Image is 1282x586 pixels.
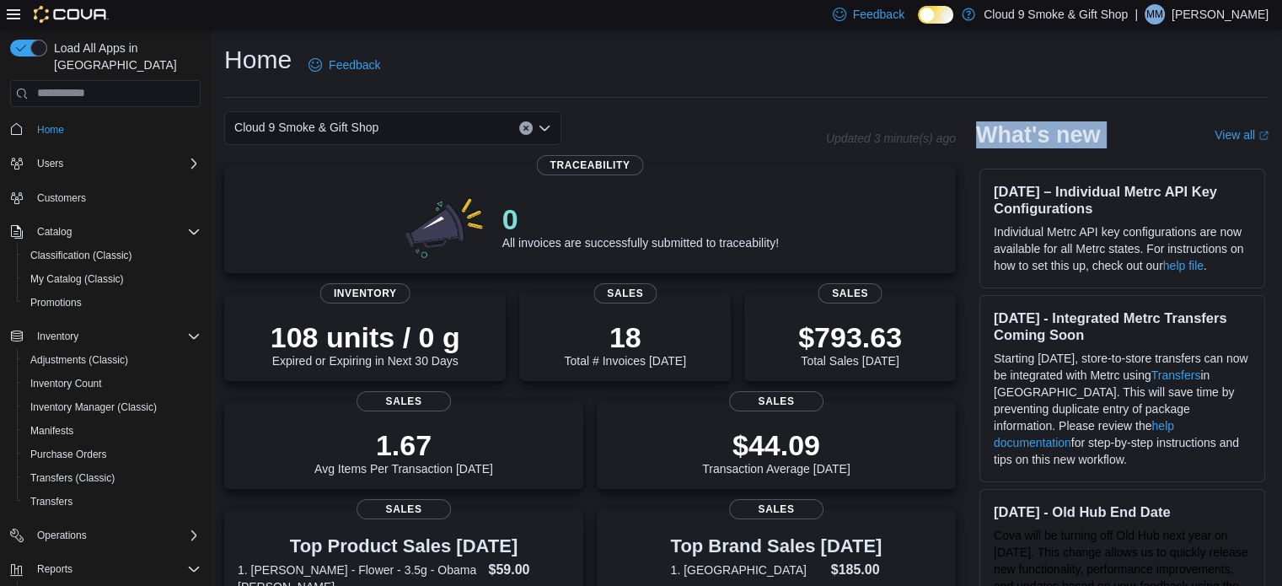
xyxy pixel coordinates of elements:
[1258,131,1269,141] svg: External link
[17,348,207,372] button: Adjustments (Classic)
[831,560,882,580] dd: $185.00
[564,320,685,354] p: 18
[30,296,82,309] span: Promotions
[536,155,643,175] span: Traceability
[671,536,882,556] h3: Top Brand Sales [DATE]
[17,466,207,490] button: Transfers (Classic)
[3,117,207,142] button: Home
[702,428,850,462] p: $44.09
[30,495,72,508] span: Transfers
[24,245,139,266] a: Classification (Classic)
[17,291,207,315] button: Promotions
[798,320,902,368] div: Total Sales [DATE]
[24,293,201,313] span: Promotions
[24,444,201,465] span: Purchase Orders
[24,350,135,370] a: Adjustments (Classic)
[224,43,292,77] h1: Home
[37,330,78,343] span: Inventory
[538,121,551,135] button: Open list of options
[3,524,207,547] button: Operations
[271,320,460,368] div: Expired or Expiring in Next 30 Days
[24,421,80,441] a: Manifests
[30,222,78,242] button: Catalog
[329,56,380,73] span: Feedback
[30,120,71,140] a: Home
[24,397,164,417] a: Inventory Manager (Classic)
[488,560,569,580] dd: $59.00
[30,326,85,347] button: Inventory
[17,490,207,513] button: Transfers
[320,283,410,304] span: Inventory
[702,428,850,476] div: Transaction Average [DATE]
[818,283,882,304] span: Sales
[1134,4,1138,24] p: |
[1215,128,1269,142] a: View allExternal link
[3,152,207,175] button: Users
[729,391,823,411] span: Sales
[30,188,93,208] a: Customers
[994,419,1174,449] a: help documentation
[519,121,533,135] button: Clear input
[17,395,207,419] button: Inventory Manager (Classic)
[271,320,460,354] p: 108 units / 0 g
[798,320,902,354] p: $793.63
[17,419,207,443] button: Manifests
[502,202,779,236] p: 0
[30,559,201,579] span: Reports
[918,6,953,24] input: Dark Mode
[37,191,86,205] span: Customers
[671,562,824,578] dt: 1. [GEOGRAPHIC_DATA]
[30,119,201,140] span: Home
[984,4,1128,24] p: Cloud 9 Smoke & Gift Shop
[994,183,1251,217] h3: [DATE] – Individual Metrc API Key Configurations
[30,525,201,546] span: Operations
[976,121,1100,148] h2: What's new
[37,225,72,239] span: Catalog
[30,559,79,579] button: Reports
[502,202,779,250] div: All invoices are successfully submitted to traceability!
[17,267,207,291] button: My Catalog (Classic)
[34,6,109,23] img: Cova
[24,269,131,289] a: My Catalog (Classic)
[24,245,201,266] span: Classification (Classic)
[3,185,207,210] button: Customers
[564,320,685,368] div: Total # Invoices [DATE]
[30,326,201,347] span: Inventory
[37,123,64,137] span: Home
[314,428,493,476] div: Avg Items Per Transaction [DATE]
[24,421,201,441] span: Manifests
[24,293,89,313] a: Promotions
[30,424,73,438] span: Manifests
[17,443,207,466] button: Purchase Orders
[30,401,157,414] span: Inventory Manager (Classic)
[1163,259,1204,272] a: help file
[30,353,128,367] span: Adjustments (Classic)
[302,48,387,82] a: Feedback
[3,557,207,581] button: Reports
[729,499,823,519] span: Sales
[1172,4,1269,24] p: [PERSON_NAME]
[994,350,1251,468] p: Starting [DATE], store-to-store transfers can now be integrated with Metrc using in [GEOGRAPHIC_D...
[357,499,451,519] span: Sales
[853,6,904,23] span: Feedback
[24,492,79,512] a: Transfers
[30,448,107,461] span: Purchase Orders
[17,244,207,267] button: Classification (Classic)
[24,492,201,512] span: Transfers
[3,325,207,348] button: Inventory
[30,222,201,242] span: Catalog
[37,529,87,542] span: Operations
[3,220,207,244] button: Catalog
[37,562,72,576] span: Reports
[1146,4,1163,24] span: MM
[994,223,1251,274] p: Individual Metrc API key configurations are now available for all Metrc states. For instructions ...
[24,444,114,465] a: Purchase Orders
[17,372,207,395] button: Inventory Count
[24,468,121,488] a: Transfers (Classic)
[994,503,1251,520] h3: [DATE] - Old Hub End Date
[826,132,956,145] p: Updated 3 minute(s) ago
[24,374,201,394] span: Inventory Count
[314,428,493,462] p: 1.67
[401,192,489,260] img: 0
